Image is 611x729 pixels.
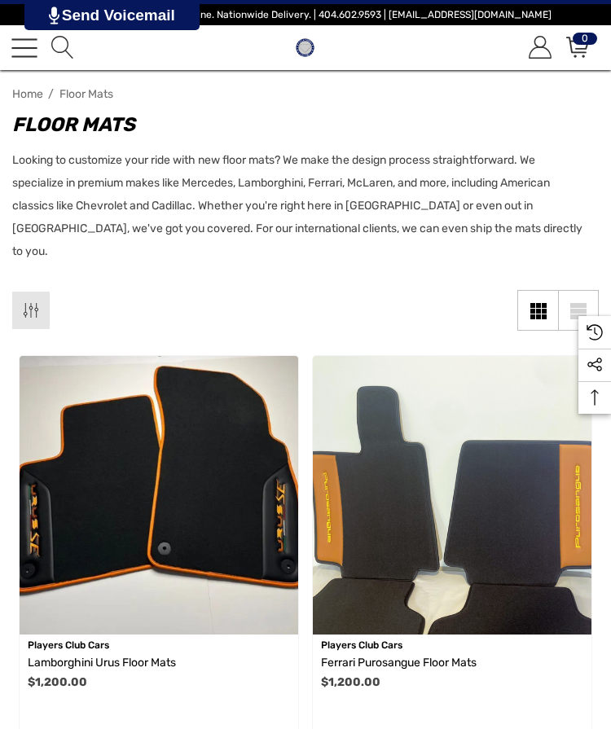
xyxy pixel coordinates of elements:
a: Sign in [526,37,552,59]
a: Search [49,37,74,59]
span: 0 [573,33,597,45]
svg: Top [578,389,611,406]
h1: Floor Mats [12,110,582,139]
a: Toggle menu [11,35,37,61]
p: Looking to customize your ride with new floor mats? We make the design process straightforward. W... [12,149,582,263]
span: Toggle menu [11,46,37,48]
span: $1,200.00 [28,675,87,689]
svg: Recently Viewed [587,324,603,340]
svg: Account [529,36,552,59]
span: Vehicle Marketplace. Shop Online. Nationwide Delivery. | 404.602.9593 | [EMAIL_ADDRESS][DOMAIN_NAME] [59,9,552,20]
nav: Breadcrumb [12,80,599,108]
a: Ferrari Purosangue Floor Mats,$1,200.00 [321,653,583,673]
a: Ferrari Purosangue Floor Mats,$1,200.00 [313,356,591,635]
img: Players Club | Cars For Sale [292,34,319,61]
a: List View [558,290,599,331]
a: Cart with 0 items [564,37,589,59]
svg: Social Media [587,357,603,373]
svg: Search [51,36,74,59]
span: Lamborghini Urus Floor Mats [28,656,176,670]
a: Home [12,87,43,101]
img: Ferrari Purosangue Floor Mats [313,356,591,635]
span: Ferrari Purosangue Floor Mats [321,656,477,670]
a: Grid View [517,290,558,331]
svg: Review Your Cart [566,36,589,59]
p: Players Club Cars [28,635,290,656]
span: Floor Mats [59,87,113,101]
a: Lamborghini Urus Floor Mats,$1,200.00 [28,653,290,673]
a: Floor Mats [59,87,138,101]
img: PjwhLS0gR2VuZXJhdG9yOiBHcmF2aXQuaW8gLS0+PHN2ZyB4bWxucz0iaHR0cDovL3d3dy53My5vcmcvMjAwMC9zdmciIHhtb... [49,7,59,24]
a: Lamborghini Urus Floor Mats,$1,200.00 [20,356,298,635]
p: Players Club Cars [321,635,583,656]
span: $1,200.00 [321,675,380,689]
img: Lamborghini Urus Floor Mats For Sale [20,356,298,635]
